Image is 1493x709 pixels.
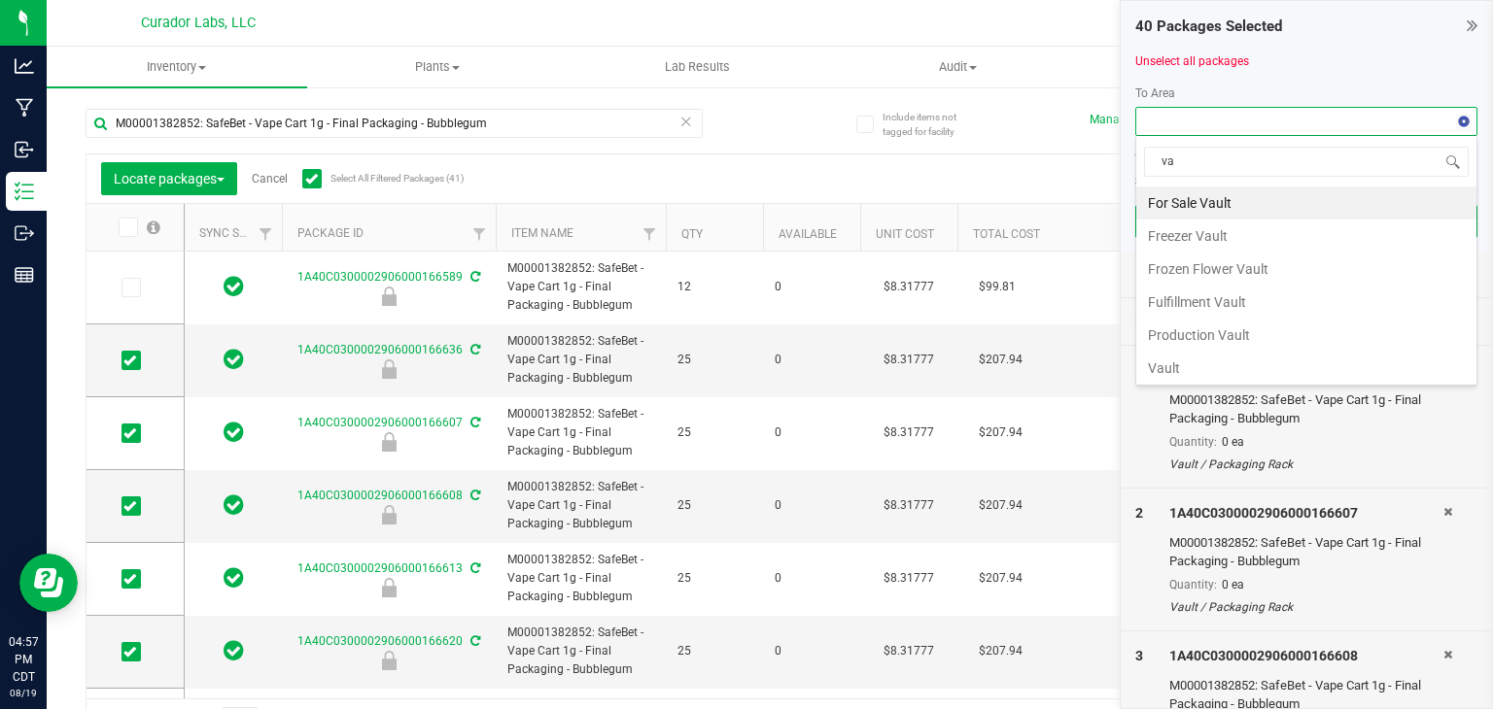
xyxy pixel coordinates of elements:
a: Filter [634,218,666,251]
div: M00001382852: SafeBet - Vape Cart 1g - Final Packaging - Bubblegum [1169,390,1443,428]
span: M00001382852: SafeBet - Vape Cart 1g - Final Packaging - Bubblegum [507,259,654,316]
span: In Sync [224,419,244,446]
a: Cancel [252,172,288,186]
span: Plants [308,58,567,76]
a: Item Name [511,226,573,240]
a: Package ID [297,226,364,240]
span: Audit [828,58,1087,76]
span: Sync from Compliance System [468,489,480,502]
span: Select All Filtered Packages (41) [330,173,428,184]
div: Ready for Menu [279,578,499,597]
div: Ready for Menu [279,505,499,524]
li: Freezer Vault [1136,219,1476,253]
span: $207.94 [969,419,1032,447]
span: $99.81 [969,273,1025,301]
span: In Sync [224,346,244,373]
span: Sync from Compliance System [468,561,480,575]
span: Locate packages [114,171,225,186]
div: M00001382852: SafeBet - Vape Cart 1g - Final Packaging - Bubblegum [1169,533,1443,571]
a: Filter [250,218,282,251]
button: Locate packages [101,162,237,195]
a: 1A40C0300002906000166620 [297,634,463,648]
span: 0 [775,569,849,588]
span: Include items not tagged for facility [883,110,980,139]
a: Audit [827,47,1088,87]
span: Clear [679,109,693,134]
span: 0 [775,642,849,660]
span: M00001382852: SafeBet - Vape Cart 1g - Final Packaging - Bubblegum [507,624,654,680]
span: Sync from Compliance System [468,634,480,648]
span: $207.94 [969,637,1032,665]
a: Sync Status [199,226,274,240]
inline-svg: Inbound [15,140,34,159]
div: Vault / Packaging Rack [1169,456,1443,473]
span: $207.94 [969,491,1032,520]
iframe: Resource center [19,554,78,612]
li: Production Vault [1136,319,1476,352]
p: 08/19 [9,686,38,700]
a: Filter [464,218,496,251]
span: M00001382852: SafeBet - Vape Cart 1g - Final Packaging - Bubblegum [507,332,654,388]
div: Ready for Menu [279,651,499,670]
span: 3 [1135,648,1143,663]
a: 1A40C0300002906000166613 [297,561,463,575]
td: $8.31777 [860,252,957,324]
span: 25 [677,569,751,588]
span: In Sync [224,273,244,300]
span: 0 ea [1222,578,1244,591]
td: $8.31777 [860,543,957,616]
a: 1A40C0300002906000166607 [297,416,463,429]
div: Ready for Menu [279,287,499,306]
span: Quantity: [1169,435,1217,449]
span: Inventory [47,58,307,76]
div: Vault / Packaging Rack [1169,598,1443,616]
span: $207.94 [969,564,1032,592]
span: Select all records on this page [147,220,160,234]
span: 25 [677,423,751,442]
a: Available [779,227,837,241]
span: M00001382852: SafeBet - Vape Cart 1g - Final Packaging - Bubblegum [507,478,654,534]
span: 0 ea [1222,435,1244,449]
span: M00001382852: SafeBet - Vape Cart 1g - Final Packaging - Bubblegum [507,551,654,607]
a: 1A40C0300002906000166589 [297,270,463,284]
span: 25 [677,642,751,660]
span: Sync from Compliance System [468,416,480,429]
p: 04:57 PM CDT [9,633,38,686]
div: 1A40C0300002906000166608 [1169,646,1443,666]
li: Frozen Flower Vault [1136,253,1476,286]
inline-svg: Reports [15,265,34,285]
inline-svg: Manufacturing [15,98,34,118]
span: In Sync [224,564,244,591]
span: 0 [775,496,849,515]
span: Lab Results [639,58,756,76]
td: $8.31777 [860,397,957,470]
span: In Sync [224,637,244,664]
button: Manage package tags [1090,112,1206,128]
div: Ready for Menu [279,432,499,452]
a: Total Cost [973,227,1040,241]
a: 1A40C0300002906000166608 [297,489,463,502]
span: Sync from Compliance System [468,270,480,284]
td: $8.31777 [860,470,957,543]
span: 12 [677,278,751,296]
inline-svg: Inventory [15,182,34,201]
td: $8.31777 [860,616,957,689]
span: 0 [775,278,849,296]
a: Unselect all packages [1135,54,1249,68]
span: 25 [677,496,751,515]
inline-svg: Outbound [15,223,34,243]
a: Qty [681,227,703,241]
a: Inventory Counts [1088,47,1348,87]
span: M00001382852: SafeBet - Vape Cart 1g - Final Packaging - Bubblegum [507,405,654,461]
span: In Sync [224,491,244,519]
span: Sync from Compliance System [468,343,480,356]
a: Unit Cost [876,227,934,241]
li: Vault [1136,352,1476,385]
span: To Area [1135,86,1175,100]
a: Lab Results [568,47,828,87]
span: 25 [677,351,751,369]
span: Quantity: [1169,578,1217,591]
span: 0 [775,423,849,442]
span: 2 [1135,505,1143,521]
a: 1A40C0300002906000166636 [297,343,463,356]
